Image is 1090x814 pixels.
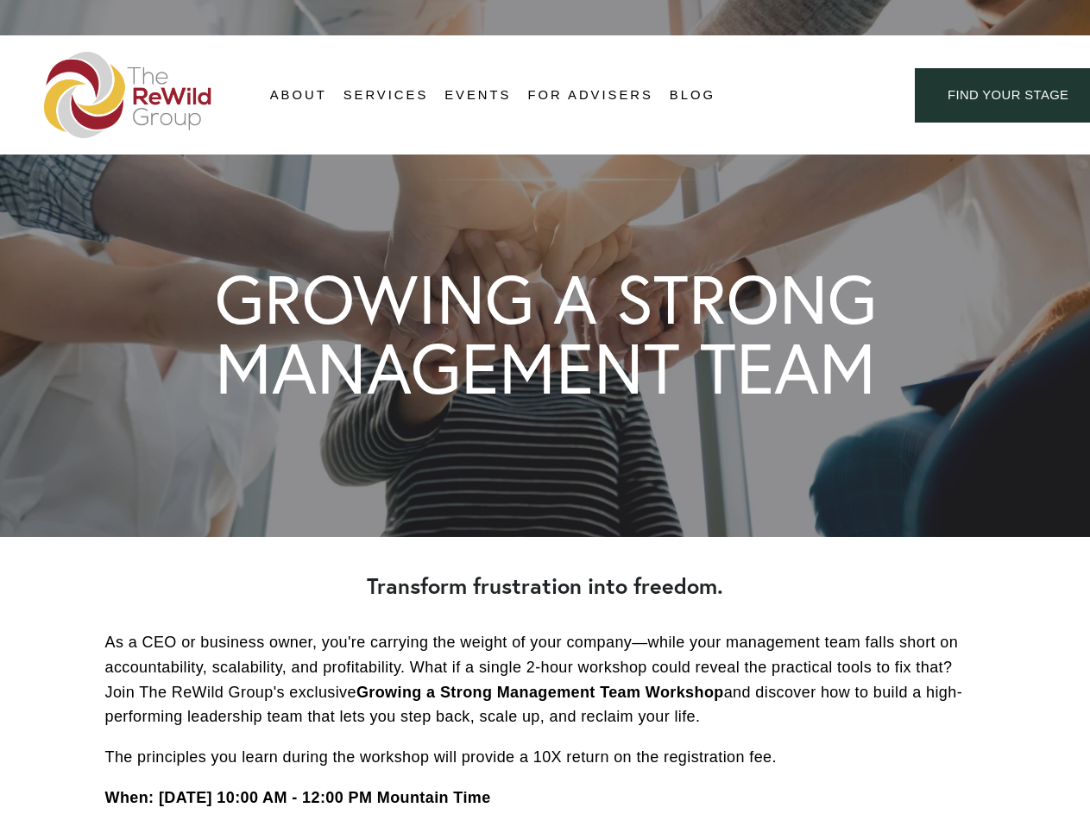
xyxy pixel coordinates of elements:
[367,571,723,600] strong: Transform frustration into freedom.
[44,52,213,138] img: The ReWild Group
[105,630,986,729] p: As a CEO or business owner, you're carrying the weight of your company—while your management team...
[343,84,429,107] span: Services
[215,265,877,333] h1: GROWING A STRONG
[356,684,724,701] strong: Growing a Strong Management Team Workshop
[270,83,327,109] a: folder dropdown
[527,83,652,109] a: For Advisers
[444,83,511,109] a: Events
[343,83,429,109] a: folder dropdown
[215,333,876,403] h1: MANAGEMENT TEAM
[105,745,986,770] p: The principles you learn during the workshop will provide a 10X return on the registration fee.
[670,83,715,109] a: Blog
[105,789,154,806] strong: When:
[270,84,327,107] span: About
